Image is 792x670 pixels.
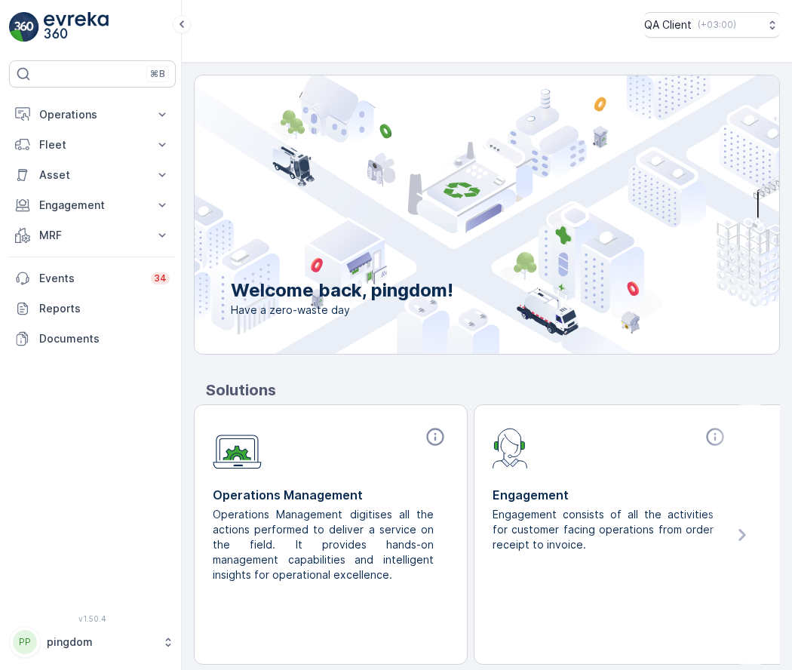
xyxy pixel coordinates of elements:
a: Documents [9,324,176,354]
a: Events34 [9,263,176,294]
p: Fleet [39,137,146,152]
p: ( +03:00 ) [698,19,736,31]
img: logo_light-DOdMpM7g.png [44,12,109,42]
p: QA Client [644,17,692,32]
button: PPpingdom [9,626,176,658]
button: MRF [9,220,176,250]
div: PP [13,630,37,654]
a: Reports [9,294,176,324]
p: MRF [39,228,146,243]
p: Events [39,271,142,286]
p: 34 [154,272,167,284]
span: v 1.50.4 [9,614,176,623]
p: Asset [39,167,146,183]
img: city illustration [127,75,779,354]
button: Asset [9,160,176,190]
span: Have a zero-waste day [231,303,453,318]
p: Engagement consists of all the activities for customer facing operations from order receipt to in... [493,507,717,552]
button: Operations [9,100,176,130]
p: Reports [39,301,170,316]
p: Operations Management digitises all the actions performed to deliver a service on the field. It p... [213,507,437,582]
img: logo [9,12,39,42]
img: module-icon [213,426,262,469]
p: Operations Management [213,486,449,504]
p: Operations [39,107,146,122]
button: Fleet [9,130,176,160]
p: ⌘B [150,68,165,80]
img: module-icon [493,426,528,469]
p: pingdom [47,635,155,650]
p: Documents [39,331,170,346]
p: Solutions [206,379,780,401]
p: Engagement [39,198,146,213]
button: QA Client(+03:00) [644,12,780,38]
p: Welcome back, pingdom! [231,278,453,303]
button: Engagement [9,190,176,220]
p: Engagement [493,486,729,504]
